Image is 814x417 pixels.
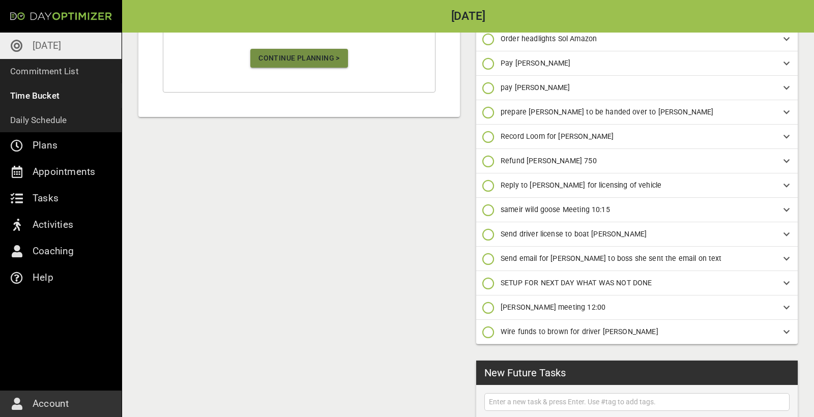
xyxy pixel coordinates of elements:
[501,303,605,311] span: [PERSON_NAME] meeting 12:00
[501,205,610,214] span: sameir wild goose Meeting 10:15
[476,320,798,344] div: Wire funds to brown for driver [PERSON_NAME]
[487,396,787,408] input: Enter a new task & press Enter. Use #tag to add tags.
[33,164,95,180] p: Appointments
[501,254,722,262] span: Send email for [PERSON_NAME] to boss she sent the email on text
[476,51,798,76] div: Pay [PERSON_NAME]
[33,190,59,206] p: Tasks
[501,83,570,92] span: pay [PERSON_NAME]
[476,247,798,271] div: Send email for [PERSON_NAME] to boss she sent the email on text
[122,11,814,22] h2: [DATE]
[476,173,798,198] div: Reply to [PERSON_NAME] for licensing of vehicle
[476,27,798,51] div: Order headlights Sol Amazon
[476,198,798,222] div: sameir wild goose Meeting 10:15
[476,125,798,149] div: Record Loom for [PERSON_NAME]
[33,137,57,154] p: Plans
[10,12,112,20] img: Day Optimizer
[250,49,348,68] button: Continue Planning >
[476,295,798,320] div: [PERSON_NAME] meeting 12:00
[33,270,53,286] p: Help
[501,59,571,67] span: Pay [PERSON_NAME]
[501,132,614,140] span: Record Loom for [PERSON_NAME]
[476,149,798,173] div: Refund [PERSON_NAME] 750
[10,88,60,103] p: Time Bucket
[10,64,79,78] p: Commitment List
[33,217,73,233] p: Activities
[33,396,69,412] p: Account
[33,38,61,54] p: [DATE]
[476,222,798,247] div: Send driver license to boat [PERSON_NAME]
[501,279,652,287] span: SETUP FOR NEXT DAY WHAT WAS NOT DONE
[33,243,74,259] p: Coaching
[258,52,340,65] span: Continue Planning >
[476,76,798,100] div: pay [PERSON_NAME]
[501,157,597,165] span: Refund [PERSON_NAME] 750
[10,113,67,127] p: Daily Schedule
[484,365,566,380] h3: New Future Tasks
[501,35,597,43] span: Order headlights Sol Amazon
[501,230,647,238] span: Send driver license to boat [PERSON_NAME]
[476,271,798,295] div: SETUP FOR NEXT DAY WHAT WAS NOT DONE
[501,327,658,336] span: Wire funds to brown for driver [PERSON_NAME]
[476,100,798,125] div: prepare [PERSON_NAME] to be handed over to [PERSON_NAME]
[501,181,661,189] span: Reply to [PERSON_NAME] for licensing of vehicle
[501,108,714,116] span: prepare [PERSON_NAME] to be handed over to [PERSON_NAME]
